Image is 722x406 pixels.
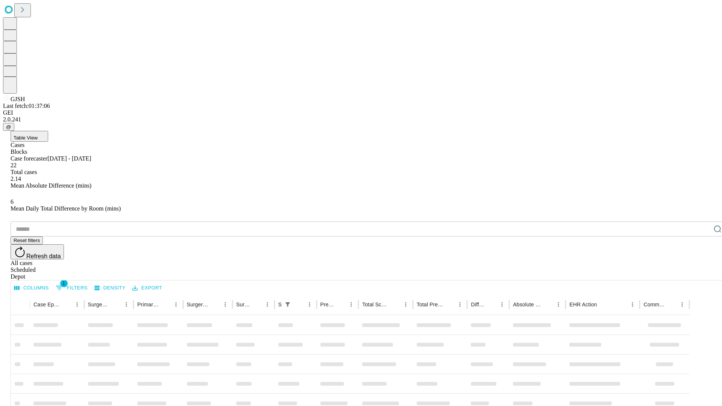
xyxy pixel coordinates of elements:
button: Export [130,282,164,294]
button: Sort [252,299,262,310]
button: Menu [262,299,273,310]
button: Sort [598,299,608,310]
span: 6 [11,198,14,205]
button: Sort [543,299,553,310]
button: Menu [627,299,638,310]
button: Sort [160,299,171,310]
div: Comments [643,301,665,308]
button: Menu [346,299,356,310]
button: Menu [553,299,564,310]
button: Reset filters [11,236,43,244]
span: GJSH [11,96,25,102]
div: Case Epic Id [33,301,61,308]
div: Scheduled In Room Duration [278,301,282,308]
div: Total Predicted Duration [417,301,444,308]
button: Sort [390,299,400,310]
button: Refresh data [11,244,64,259]
button: Menu [400,299,411,310]
button: Sort [209,299,220,310]
button: Show filters [282,299,293,310]
div: Surgery Name [187,301,209,308]
button: Menu [677,299,687,310]
span: Case forecaster [11,155,47,162]
button: @ [3,123,14,131]
div: GEI [3,109,719,116]
button: Menu [455,299,465,310]
div: Predicted In Room Duration [320,301,335,308]
span: 22 [11,162,17,168]
div: Total Scheduled Duration [362,301,389,308]
div: EHR Action [569,301,597,308]
button: Sort [61,299,72,310]
div: 1 active filter [282,299,293,310]
button: Menu [497,299,507,310]
div: 2.0.241 [3,116,719,123]
button: Select columns [12,282,51,294]
button: Sort [335,299,346,310]
button: Sort [294,299,304,310]
div: Surgeon Name [88,301,110,308]
span: 2.14 [11,176,21,182]
span: Table View [14,135,38,141]
button: Menu [304,299,315,310]
button: Menu [72,299,82,310]
button: Menu [121,299,132,310]
span: [DATE] - [DATE] [47,155,91,162]
button: Density [93,282,127,294]
div: Difference [471,301,485,308]
button: Sort [486,299,497,310]
span: Refresh data [26,253,61,259]
button: Menu [220,299,231,310]
div: Primary Service [137,301,159,308]
span: Total cases [11,169,37,175]
div: Surgery Date [236,301,251,308]
button: Table View [11,131,48,142]
button: Menu [171,299,181,310]
span: Mean Daily Total Difference by Room (mins) [11,205,121,212]
span: 1 [60,280,68,287]
span: Mean Absolute Difference (mins) [11,182,91,189]
span: @ [6,124,11,130]
button: Sort [444,299,455,310]
div: Absolute Difference [513,301,542,308]
span: Last fetch: 01:37:06 [3,103,50,109]
button: Sort [111,299,121,310]
button: Show filters [54,282,89,294]
button: Sort [666,299,677,310]
span: Reset filters [14,238,40,243]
